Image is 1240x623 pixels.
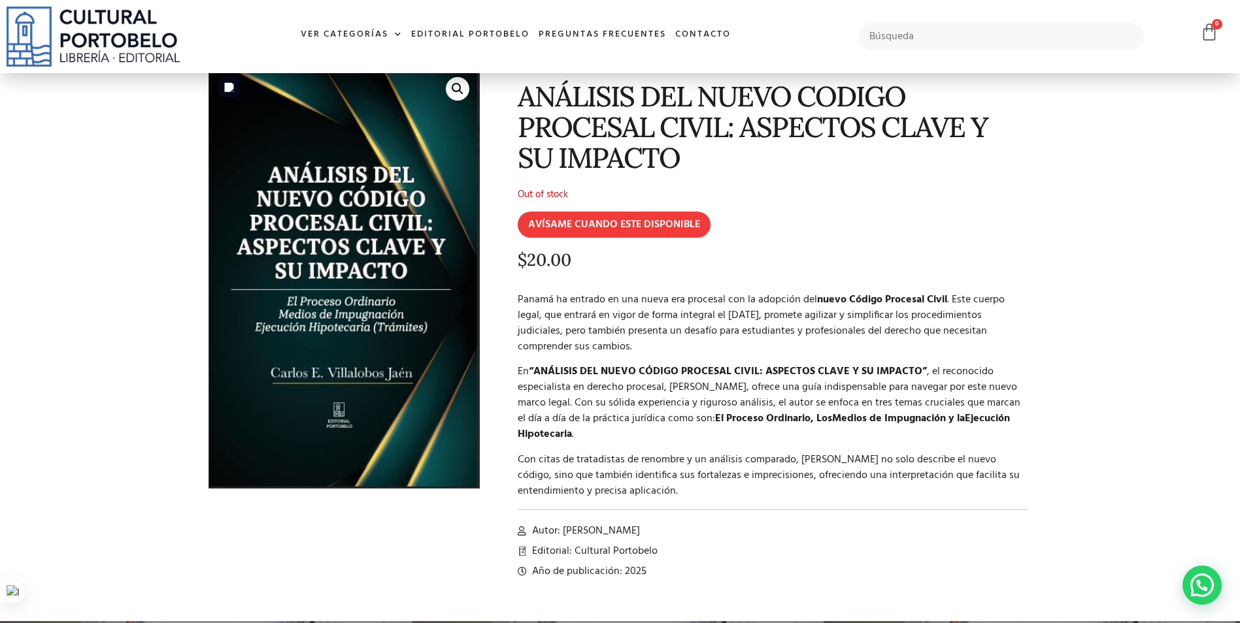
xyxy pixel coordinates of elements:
[858,23,1144,50] input: Búsqueda
[817,291,947,308] strong: nuevo Código Procesal Civil
[518,292,1028,355] p: Panamá ha entrado en una nueva era procesal con la adopción del . Este cuerpo legal, que entrará ...
[518,249,571,270] bdi: 20.00
[446,77,469,101] a: 🔍
[529,564,646,579] span: Año de publicación: 2025
[518,212,711,238] input: AVÍSAME CUANDO ESTE DISPONIBLE
[1212,19,1222,29] span: 0
[518,452,1028,499] p: Con citas de tratadistas de renombre y un análisis comparado, [PERSON_NAME] no solo describe el n...
[534,21,671,49] a: Preguntas frecuentes
[1182,566,1222,605] div: WhatsApp contact
[209,67,480,488] img: Captura de pantalla 2025-09-02 115825
[407,21,534,49] a: Editorial Portobelo
[518,249,527,270] span: $
[518,364,1028,442] p: En , el reconocido especialista en derecho procesal, [PERSON_NAME], ofrece una guía indispensable...
[529,363,927,380] strong: “ANÁLISIS DEL NUEVO CÓDIGO PROCESAL CIVIL: ASPECTOS CLAVE Y SU IMPACTO”
[715,410,832,427] strong: El Proceso Ordinario, Los
[529,543,658,559] span: Editorial: Cultural Portobelo
[296,21,407,49] a: Ver Categorías
[671,21,735,49] a: Contacto
[1200,23,1218,42] a: 0
[832,410,965,427] strong: Medios de Impugnación y la
[518,81,1028,174] h1: ANÁLISIS DEL NUEVO CODIGO PROCESAL CIVIL: ASPECTOS CLAVE Y SU IMPACTO
[518,410,1010,443] strong: Ejecución Hipotecaria
[529,523,640,539] span: Autor: [PERSON_NAME]
[518,187,1028,202] p: Out of stock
